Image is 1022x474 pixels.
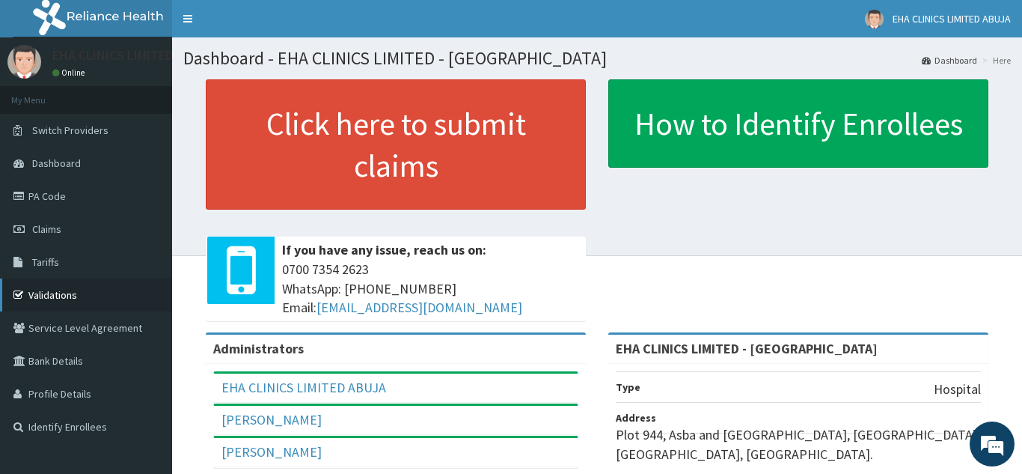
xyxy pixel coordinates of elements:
[32,222,61,236] span: Claims
[608,79,988,168] a: How to Identify Enrollees
[7,45,41,79] img: User Image
[616,425,981,464] p: Plot 944, Asba and [GEOGRAPHIC_DATA], [GEOGRAPHIC_DATA], [GEOGRAPHIC_DATA], [GEOGRAPHIC_DATA].
[32,124,108,137] span: Switch Providers
[616,411,656,425] b: Address
[979,54,1011,67] li: Here
[282,260,578,317] span: 0700 7354 2623 WhatsApp: [PHONE_NUMBER] Email:
[865,10,884,28] img: User Image
[183,49,1011,68] h1: Dashboard - EHA CLINICS LIMITED - [GEOGRAPHIC_DATA]
[52,67,88,78] a: Online
[316,299,522,316] a: [EMAIL_ADDRESS][DOMAIN_NAME]
[32,157,81,170] span: Dashboard
[221,379,386,396] a: EHA CLINICS LIMITED ABUJA
[206,79,586,210] a: Click here to submit claims
[221,411,322,428] a: [PERSON_NAME]
[32,255,59,269] span: Tariffs
[616,340,878,357] strong: EHA CLINICS LIMITED - [GEOGRAPHIC_DATA]
[616,380,640,394] b: Type
[213,340,304,357] b: Administrators
[893,12,1011,25] span: EHA CLINICS LIMITED ABUJA
[282,241,486,258] b: If you have any issue, reach us on:
[934,380,981,399] p: Hospital
[52,49,214,62] p: EHA CLINICS LIMITED ABUJA
[221,443,322,461] a: [PERSON_NAME]
[922,54,977,67] a: Dashboard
